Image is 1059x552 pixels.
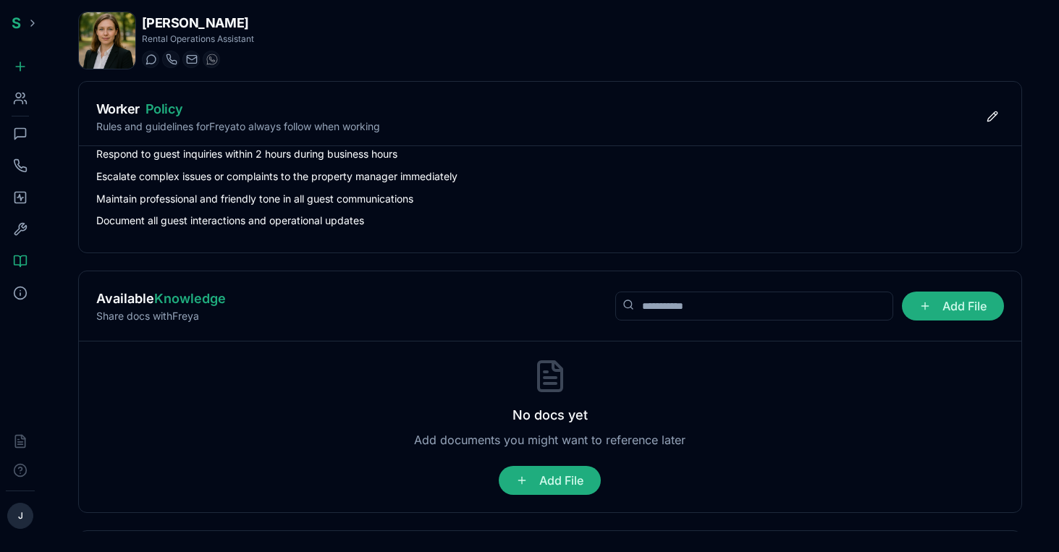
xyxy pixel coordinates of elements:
button: WhatsApp [203,51,220,68]
img: Freya Costa [79,12,135,69]
span: J [18,510,23,522]
button: J [7,503,33,529]
div: Escalate complex issues or complaints to the property manager immediately [96,169,1004,185]
p: Share docs with Freya [96,309,226,323]
p: Rules and guidelines for Freya to always follow when working [96,119,380,134]
h3: No docs yet [512,405,588,425]
button: Start a chat with Freya Costa [142,51,159,68]
p: Add documents you might want to reference later [414,431,685,449]
h3: Worker [96,99,380,119]
span: S [12,14,21,32]
button: Send email to freya.costa@getspinnable.ai [182,51,200,68]
span: Knowledge [154,291,226,306]
span: Policy [145,99,182,119]
div: Maintain professional and friendly tone in all guest communications [96,191,1004,208]
p: Rental Operations Assistant [142,33,254,45]
h1: [PERSON_NAME] [142,13,254,33]
span: Add File [902,292,1004,320]
button: Start a call with Freya Costa [162,51,180,68]
h2: Available [96,289,226,309]
div: Respond to guest inquiries within 2 hours during business hours [96,146,1004,163]
img: WhatsApp [206,54,218,65]
div: Document all guest interactions and operational updates [96,213,1004,229]
span: Add File [499,466,601,495]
